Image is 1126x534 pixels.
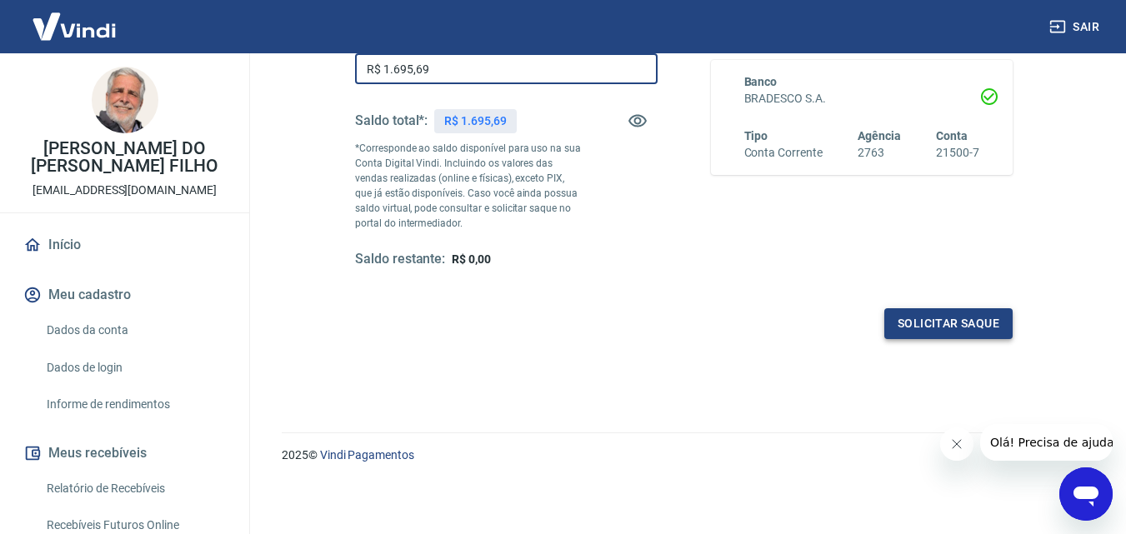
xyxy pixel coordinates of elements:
h6: 21500-7 [936,144,979,162]
p: 2025 © [282,447,1086,464]
span: Banco [744,75,778,88]
a: Dados de login [40,351,229,385]
img: Vindi [20,1,128,52]
a: Início [20,227,229,263]
h5: Saldo total*: [355,112,428,129]
iframe: Mensagem da empresa [980,424,1113,461]
p: R$ 1.695,69 [444,112,506,130]
h6: 2763 [858,144,901,162]
h6: BRADESCO S.A. [744,90,980,107]
span: Tipo [744,129,768,142]
h5: Saldo restante: [355,251,445,268]
iframe: Botão para abrir a janela de mensagens [1059,467,1113,521]
img: eb92f1a3-854a-48f6-a2ed-eec5c1de0a86.jpeg [92,67,158,133]
span: Conta [936,129,968,142]
iframe: Fechar mensagem [940,427,973,461]
button: Meus recebíveis [20,435,229,472]
h6: Conta Corrente [744,144,823,162]
p: [PERSON_NAME] DO [PERSON_NAME] FILHO [13,140,236,175]
a: Informe de rendimentos [40,387,229,422]
span: Olá! Precisa de ajuda? [10,12,140,25]
a: Dados da conta [40,313,229,347]
p: *Corresponde ao saldo disponível para uso na sua Conta Digital Vindi. Incluindo os valores das ve... [355,141,582,231]
span: R$ 0,00 [452,252,491,266]
button: Solicitar saque [884,308,1013,339]
span: Agência [858,129,901,142]
button: Sair [1046,12,1106,42]
a: Vindi Pagamentos [320,448,414,462]
p: [EMAIL_ADDRESS][DOMAIN_NAME] [33,182,217,199]
button: Meu cadastro [20,277,229,313]
a: Relatório de Recebíveis [40,472,229,506]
